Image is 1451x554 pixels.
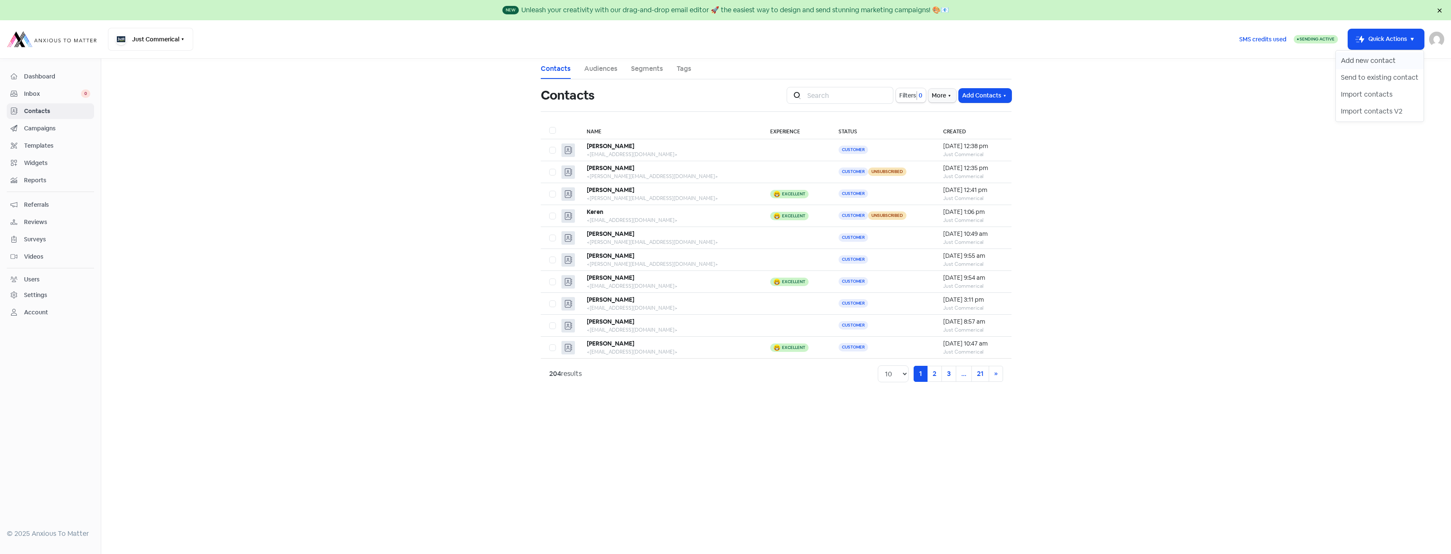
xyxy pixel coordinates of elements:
span: » [994,369,998,378]
span: Reviews [24,218,90,227]
span: Dashboard [24,72,90,81]
div: Just Commerical [943,238,1003,246]
div: [DATE] 9:54 am [943,273,1003,282]
div: <[EMAIL_ADDRESS][DOMAIN_NAME]> [587,151,753,158]
span: Customer [839,343,868,351]
div: [DATE] 12:41 pm [943,186,1003,195]
div: Just Commerical [943,260,1003,268]
th: Status [830,122,935,139]
a: ... [956,366,972,382]
button: More [928,89,956,103]
div: <[PERSON_NAME][EMAIL_ADDRESS][DOMAIN_NAME]> [587,238,753,246]
a: Reviews [7,214,94,230]
a: Videos [7,249,94,265]
div: Just Commerical [943,195,1003,202]
div: Just Commerical [943,304,1003,312]
div: Account [24,308,48,317]
a: Audiences [584,64,618,74]
div: [DATE] 8:57 am [943,317,1003,326]
th: Created [935,122,1011,139]
span: Sending Active [1300,36,1335,42]
a: Next [989,366,1003,382]
img: User [1429,32,1444,47]
a: Surveys [7,232,94,247]
span: Contacts [24,107,90,116]
div: <[EMAIL_ADDRESS][DOMAIN_NAME]> [587,348,753,356]
button: Add Contacts [959,89,1011,103]
b: [PERSON_NAME] [587,230,634,238]
span: Customer [839,277,868,286]
a: Templates [7,138,94,154]
span: Customer [839,299,868,308]
span: Videos [24,252,90,261]
span: Customer [839,189,868,198]
span: Templates [24,141,90,150]
span: Referrals [24,200,90,209]
b: [PERSON_NAME] [587,340,634,347]
div: [DATE] 1:06 pm [943,208,1003,216]
a: Widgets [7,155,94,171]
div: Excellent [782,214,805,218]
b: [PERSON_NAME] [587,318,634,325]
span: Unsubscribed [868,168,906,176]
div: Just Commerical [943,282,1003,290]
a: Referrals [7,197,94,213]
div: [DATE] 10:49 am [943,230,1003,238]
div: Settings [24,291,47,300]
div: <[EMAIL_ADDRESS][DOMAIN_NAME]> [587,326,753,334]
span: Customer [839,146,868,154]
button: Filters0 [896,88,926,103]
div: <[EMAIL_ADDRESS][DOMAIN_NAME]> [587,304,753,312]
span: Filters [899,91,916,100]
button: Send to existing contact [1336,69,1424,86]
a: Account [7,305,94,320]
div: Just Commerical [943,173,1003,180]
button: Just Commerical [108,28,193,51]
span: Unsubscribed [868,211,906,220]
b: [PERSON_NAME] [587,296,634,303]
div: © 2025 Anxious To Matter [7,529,94,539]
a: SMS credits used [1232,34,1294,43]
a: Dashboard [7,69,94,84]
a: Contacts [7,103,94,119]
div: Excellent [782,346,805,350]
a: Contacts [541,64,571,74]
div: Excellent [782,192,805,196]
strong: 204 [549,369,561,378]
b: [PERSON_NAME] [587,274,634,281]
h1: Contacts [541,82,594,109]
div: Just Commerical [943,326,1003,334]
th: Name [578,122,761,139]
b: [PERSON_NAME] [587,142,634,150]
th: Experience [762,122,830,139]
a: Users [7,272,94,287]
div: <[PERSON_NAME][EMAIL_ADDRESS][DOMAIN_NAME]> [587,195,753,202]
div: Unleash your creativity with our drag-and-drop email editor 🚀 the easiest way to design and send ... [521,5,949,15]
div: Excellent [782,280,805,284]
div: <[EMAIL_ADDRESS][DOMAIN_NAME]> [587,282,753,290]
a: 2 [927,366,942,382]
div: [DATE] 9:55 am [943,251,1003,260]
button: Quick Actions [1348,29,1424,49]
div: Just Commerical [943,151,1003,158]
b: Keren [587,208,603,216]
span: Campaigns [24,124,90,133]
div: <[PERSON_NAME][EMAIL_ADDRESS][DOMAIN_NAME]> [587,260,753,268]
div: [DATE] 12:38 pm [943,142,1003,151]
div: [DATE] 12:35 pm [943,164,1003,173]
button: Add new contact [1336,52,1424,69]
div: [DATE] 10:47 am [943,339,1003,348]
a: Inbox 0 [7,86,94,102]
a: 3 [941,366,956,382]
div: Just Commerical [943,216,1003,224]
div: <[PERSON_NAME][EMAIL_ADDRESS][DOMAIN_NAME]> [587,173,753,180]
a: Reports [7,173,94,188]
span: 0 [917,91,922,100]
div: Users [24,275,40,284]
a: 1 [914,366,928,382]
span: Surveys [24,235,90,244]
span: Reports [24,176,90,185]
span: Customer [839,321,868,330]
a: Campaigns [7,121,94,136]
span: Customer [839,233,868,242]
